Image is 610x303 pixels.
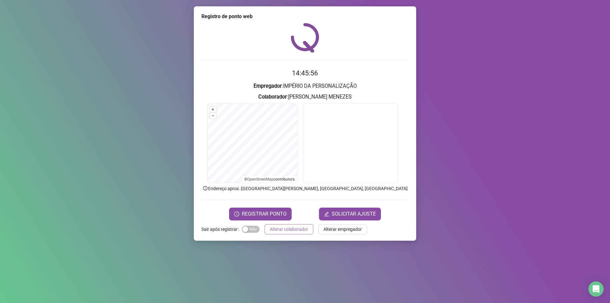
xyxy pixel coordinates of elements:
[292,69,318,77] time: 14:45:56
[202,185,208,191] span: info-circle
[242,210,287,218] span: REGISTRAR PONTO
[201,82,409,90] h3: : IMPÉRIO DA PERSONALIZAÇÃO
[332,210,376,218] span: SOLICITAR AJUSTE
[291,23,319,52] img: QRPoint
[247,177,274,182] a: OpenStreetMap
[324,211,329,217] span: edit
[270,226,308,233] span: Alterar colaborador
[319,208,381,220] button: editSOLICITAR AJUSTE
[588,281,604,297] div: Open Intercom Messenger
[210,113,216,119] button: –
[318,224,367,234] button: Alterar empregador
[323,226,362,233] span: Alterar empregador
[201,185,409,192] p: Endereço aprox. : [GEOGRAPHIC_DATA][PERSON_NAME], [GEOGRAPHIC_DATA], [GEOGRAPHIC_DATA]
[229,208,292,220] button: REGISTRAR PONTO
[210,107,216,113] button: +
[254,83,282,89] strong: Empregador
[201,224,242,234] label: Sair após registrar
[265,224,313,234] button: Alterar colaborador
[234,211,239,217] span: clock-circle
[244,177,295,182] li: © contributors.
[201,13,409,20] div: Registro de ponto web
[201,93,409,101] h3: : [PERSON_NAME] MENEZES
[258,94,287,100] strong: Colaborador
